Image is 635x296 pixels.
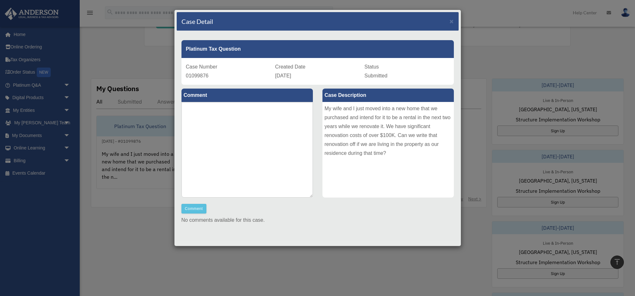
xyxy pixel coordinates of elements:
span: 01099876 [186,73,209,78]
span: × [450,18,454,25]
button: Comment [181,204,207,213]
span: Status [365,64,379,69]
div: My wife and I just moved into a new home that we purchased and intend for it to be a rental in th... [322,102,454,198]
span: Created Date [275,64,306,69]
span: [DATE] [275,73,291,78]
button: Close [450,18,454,25]
p: No comments available for this case. [181,216,454,225]
div: Platinum Tax Question [181,40,454,58]
span: Submitted [365,73,388,78]
label: Comment [181,89,313,102]
span: Case Number [186,64,218,69]
h4: Case Detail [181,17,213,26]
label: Case Description [322,89,454,102]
